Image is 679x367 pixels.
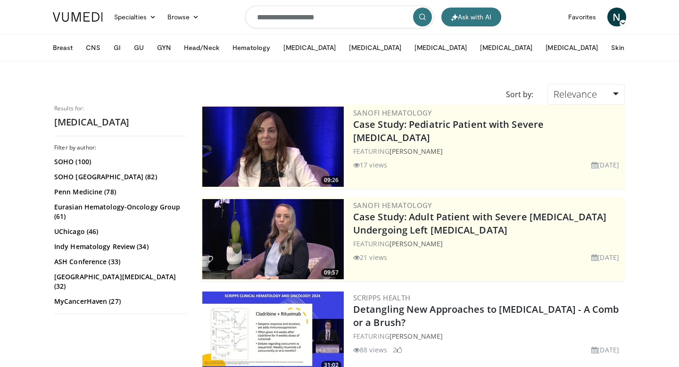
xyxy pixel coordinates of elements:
[499,84,540,105] div: Sort by:
[409,38,472,57] button: [MEDICAL_DATA]
[591,252,619,262] li: [DATE]
[607,8,626,26] a: N
[80,38,106,57] button: CNS
[54,297,184,306] a: MyCancerHaven (27)
[353,118,544,144] a: Case Study: Pediatric Patient with Severe [MEDICAL_DATA]
[353,160,387,170] li: 17 views
[353,252,387,262] li: 21 views
[54,202,184,221] a: Eurasian Hematology-Oncology Group (61)
[54,172,184,182] a: SOHO [GEOGRAPHIC_DATA] (82)
[540,38,604,57] button: [MEDICAL_DATA]
[353,293,411,302] a: Scripps Health
[389,239,443,248] a: [PERSON_NAME]
[321,268,341,277] span: 09:57
[178,38,225,57] button: Head/Neck
[47,38,78,57] button: Breast
[389,147,443,156] a: [PERSON_NAME]
[162,8,205,26] a: Browse
[202,199,344,279] img: 9bb8e921-2ce4-47af-9b13-3720f1061bf9.png.300x170_q85_crop-smart_upscale.png
[474,38,538,57] button: [MEDICAL_DATA]
[54,257,184,267] a: ASH Conference (33)
[353,303,619,329] a: Detangling New Approaches to [MEDICAL_DATA] - A Comb or a Brush?
[54,227,184,236] a: UChicago (46)
[128,38,149,57] button: GU
[605,38,629,57] button: Skin
[353,210,606,236] a: Case Study: Adult Patient with Severe [MEDICAL_DATA] Undergoing Left [MEDICAL_DATA]
[54,144,186,151] h3: Filter by author:
[554,88,597,100] span: Relevance
[54,242,184,251] a: Indy Hematology Review (34)
[591,345,619,355] li: [DATE]
[353,108,432,117] a: Sanofi Hematology
[353,239,623,249] div: FEATURING
[54,157,184,167] a: SOHO (100)
[108,38,126,57] button: GI
[321,176,341,184] span: 09:26
[547,84,625,105] a: Relevance
[245,6,434,28] input: Search topics, interventions
[54,272,184,291] a: [GEOGRAPHIC_DATA][MEDICAL_DATA] (32)
[389,332,443,341] a: [PERSON_NAME]
[353,200,432,210] a: Sanofi Hematology
[393,345,402,355] li: 2
[151,38,176,57] button: GYN
[353,331,623,341] div: FEATURING
[353,146,623,156] div: FEATURING
[441,8,501,26] button: Ask with AI
[278,38,341,57] button: [MEDICAL_DATA]
[591,160,619,170] li: [DATE]
[54,105,186,112] p: Results for:
[54,116,186,128] h2: [MEDICAL_DATA]
[53,12,103,22] img: VuMedi Logo
[108,8,162,26] a: Specialties
[202,199,344,279] a: 09:57
[343,38,407,57] button: [MEDICAL_DATA]
[563,8,602,26] a: Favorites
[202,107,344,187] a: 09:26
[54,187,184,197] a: Penn Medicine (78)
[227,38,276,57] button: Hematology
[353,345,387,355] li: 88 views
[202,107,344,187] img: 56c5d946-bae5-4321-8a51-81bab4a488ce.png.300x170_q85_crop-smart_upscale.png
